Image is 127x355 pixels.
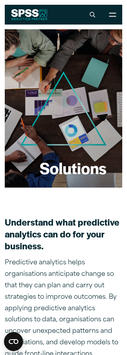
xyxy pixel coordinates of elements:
[11,9,47,20] img: SPSS White Logo
[5,216,122,252] h2: Understand what predictive analytics can do for your business.
[4,332,23,351] button: Open CMP widget
[4,332,23,351] svg: CookieBot Widget Icon
[4,332,23,351] div: CookieBot Widget Contents
[40,158,106,178] h1: Solutions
